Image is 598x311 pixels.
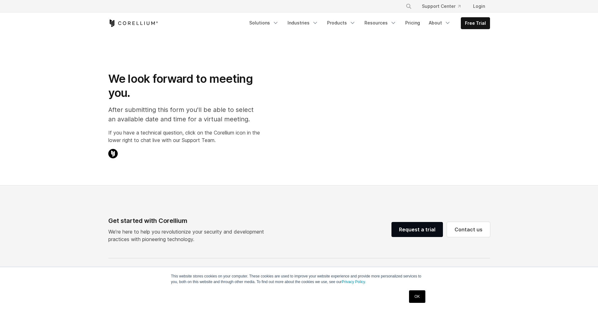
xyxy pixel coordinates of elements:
h1: We look forward to meeting you. [108,72,260,100]
p: We’re here to help you revolutionize your security and development practices with pioneering tech... [108,228,269,243]
a: Products [323,17,359,29]
div: Navigation Menu [398,1,490,12]
a: About [425,17,455,29]
a: Pricing [401,17,424,29]
a: Login [468,1,490,12]
a: Resources [361,17,400,29]
img: Corellium Chat Icon [108,149,118,158]
a: Corellium Home [108,19,158,27]
a: Free Trial [461,18,490,29]
a: Support Center [417,1,466,12]
a: Solutions [245,17,283,29]
p: If you have a technical question, click on the Corellium icon in the lower right to chat live wit... [108,129,260,144]
p: This website stores cookies on your computer. These cookies are used to improve your website expe... [171,273,427,285]
button: Search [403,1,414,12]
a: Contact us [447,222,490,237]
div: Get started with Corellium [108,216,269,225]
a: Industries [284,17,322,29]
div: Navigation Menu [245,17,490,29]
a: OK [409,290,425,303]
a: Request a trial [391,222,443,237]
p: After submitting this form you'll be able to select an available date and time for a virtual meet... [108,105,260,124]
a: Privacy Policy. [342,280,366,284]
